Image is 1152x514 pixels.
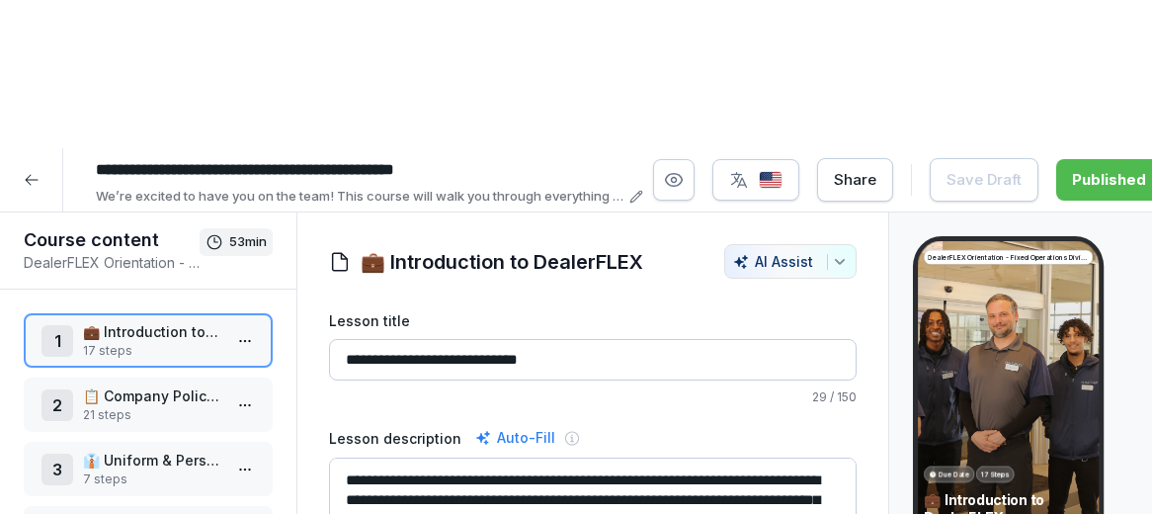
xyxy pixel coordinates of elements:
div: 2📋 Company Policies21 steps [24,378,273,432]
div: 3 [41,454,73,485]
p: DealerFLEX Orientation - Fixed Operations Division [24,252,200,273]
div: Auto-Fill [471,426,559,450]
p: Due Date [940,470,969,479]
img: us.svg [759,171,782,190]
p: 7 steps [83,471,221,488]
p: 53 min [229,232,267,252]
button: AI Assist [724,244,857,279]
label: Lesson title [329,310,857,331]
p: 👔 Uniform & Personal Appearance [83,450,221,471]
label: Lesson description [329,428,461,449]
div: 3👔 Uniform & Personal Appearance7 steps [24,442,273,496]
button: Share [817,158,893,202]
p: 📋 Company Policies [83,385,221,406]
h1: 💼 Introduction to DealerFLEX [361,247,643,277]
div: 2 [41,389,73,421]
p: We’re excited to have you on the team! This course will walk you through everything you need to k... [96,187,623,207]
div: 1 [41,325,73,357]
p: 17 steps [83,342,221,360]
p: 21 steps [83,406,221,424]
div: Save Draft [946,169,1022,191]
div: AI Assist [733,253,848,270]
h1: Course content [24,228,200,252]
span: 29 [812,389,827,404]
p: / 150 [329,388,857,406]
p: DealerFLEX Orientation - Fixed Operations Division [928,252,1088,262]
p: 17 Steps [981,470,1009,479]
div: Share [834,169,876,191]
button: Save Draft [930,158,1038,202]
div: Published [1072,169,1146,191]
p: 💼 Introduction to DealerFLEX [83,321,221,342]
div: 1💼 Introduction to DealerFLEX17 steps [24,313,273,368]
